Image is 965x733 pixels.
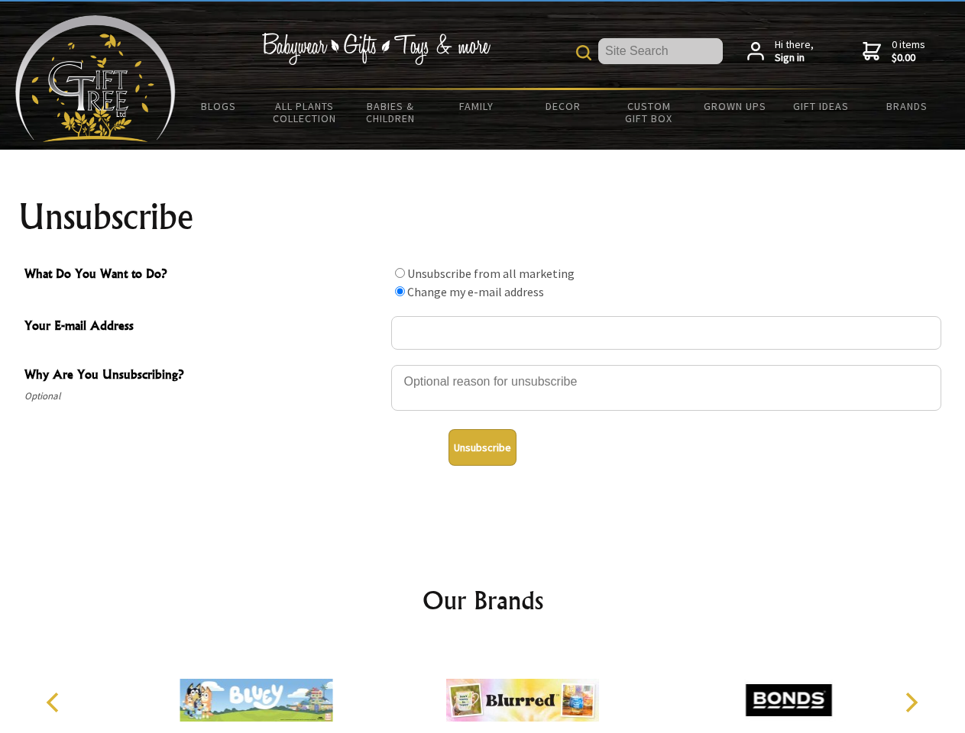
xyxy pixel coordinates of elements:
[24,387,384,405] span: Optional
[520,90,606,122] a: Decor
[395,268,405,278] input: What Do You Want to Do?
[691,90,778,122] a: Grown Ups
[31,582,935,618] h2: Our Brands
[391,365,941,411] textarea: Why Are You Unsubscribing?
[864,90,950,122] a: Brands
[395,286,405,296] input: What Do You Want to Do?
[598,38,723,64] input: Site Search
[24,316,384,338] span: Your E-mail Address
[778,90,864,122] a: Gift Ideas
[775,51,814,65] strong: Sign in
[894,686,928,719] button: Next
[606,90,692,134] a: Custom Gift Box
[24,264,384,286] span: What Do You Want to Do?
[407,284,544,299] label: Change my e-mail address
[391,316,941,350] input: Your E-mail Address
[576,45,591,60] img: product search
[747,38,814,65] a: Hi there,Sign in
[176,90,262,122] a: BLOGS
[863,38,925,65] a: 0 items$0.00
[775,38,814,65] span: Hi there,
[38,686,72,719] button: Previous
[24,365,384,387] span: Why Are You Unsubscribing?
[18,199,947,235] h1: Unsubscribe
[892,37,925,65] span: 0 items
[348,90,434,134] a: Babies & Children
[262,90,348,134] a: All Plants Collection
[448,429,517,466] button: Unsubscribe
[892,51,925,65] strong: $0.00
[15,15,176,142] img: Babyware - Gifts - Toys and more...
[261,33,491,65] img: Babywear - Gifts - Toys & more
[407,266,575,281] label: Unsubscribe from all marketing
[434,90,520,122] a: Family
